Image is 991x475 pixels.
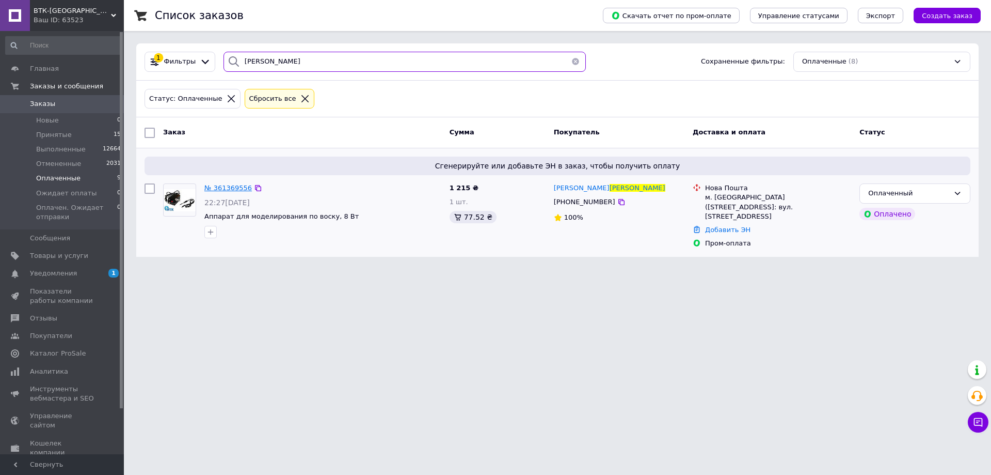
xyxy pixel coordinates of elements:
button: Скачать отчет по пром-оплате [603,8,740,23]
span: Уведомления [30,269,77,278]
span: Покупатели [30,331,72,341]
a: [PERSON_NAME][PERSON_NAME] [554,183,665,193]
h1: Список заказов [155,9,244,22]
button: Чат с покупателем [968,412,988,433]
span: Товары и услуги [30,251,88,261]
span: Сумма [450,128,474,136]
span: Оплачен. Ожидает отправки [36,203,117,222]
span: 1 шт. [450,198,468,206]
span: Инструменты вебмастера и SEO [30,385,95,403]
span: Отзывы [30,314,57,323]
span: Новые [36,116,59,125]
span: Управление статусами [758,12,839,20]
span: Покупатель [554,128,600,136]
div: Ваш ID: 63523 [34,16,124,25]
span: Ожидает оплаты [36,189,97,198]
input: Поиск [5,36,122,55]
span: Фильтры [164,57,196,67]
a: Создать заказ [903,11,981,19]
span: Кошелек компании [30,439,95,457]
span: 0 [117,203,121,222]
button: Экспорт [858,8,903,23]
div: Пром-оплата [705,239,851,248]
span: 12664 [103,145,121,154]
span: 1 215 ₴ [450,184,478,192]
span: 0 [117,116,121,125]
span: Создать заказ [922,12,972,20]
span: [PERSON_NAME] [610,184,665,192]
button: Управление статусами [750,8,848,23]
span: Заказы и сообщения [30,82,103,91]
div: 77.52 ₴ [450,211,497,223]
span: 100% [564,213,583,221]
div: Статус: Оплаченные [147,94,225,104]
a: Добавить ЭН [705,226,750,234]
span: Оплаченные [802,57,846,67]
span: [PHONE_NUMBER] [554,198,615,206]
span: Оплаченные [36,174,81,183]
span: 15 [114,130,121,140]
span: Показатели работы компании [30,287,95,305]
span: 2031 [106,159,121,168]
span: 9 [117,174,121,183]
span: Заказ [163,128,185,136]
span: Аналитика [30,367,68,376]
div: м. [GEOGRAPHIC_DATA] ([STREET_ADDRESS]: вул. [STREET_ADDRESS] [705,193,851,221]
span: Экспорт [866,12,895,20]
span: Отмененные [36,159,81,168]
span: ВТК-ОДЕССА - все для ювелиров [34,6,111,16]
img: Фото товару [164,189,196,211]
span: 1 [108,269,119,278]
input: Поиск по номеру заказа, ФИО покупателя, номеру телефона, Email, номеру накладной [223,52,586,72]
div: Оплаченный [868,188,949,199]
span: Статус [859,128,885,136]
span: Каталог ProSale [30,349,86,358]
span: Скачать отчет по пром-оплате [611,11,731,20]
span: Выполненные [36,145,86,154]
span: Заказы [30,99,55,109]
span: Сообщения [30,234,70,243]
div: Оплачено [859,208,915,220]
div: Нова Пошта [705,183,851,193]
span: Доставка и оплата [693,128,765,136]
button: Очистить [565,52,586,72]
div: 1 [154,53,163,63]
span: Главная [30,64,59,73]
span: Сохраненные фильтры: [701,57,785,67]
a: Аппарат для моделирования по воску, 8 Вт [204,212,359,220]
span: Управление сайтом [30,411,95,430]
span: [PERSON_NAME] [554,184,610,192]
div: Сбросить все [247,94,298,104]
a: № 361369556 [204,184,252,192]
span: 22:27[DATE] [204,198,250,207]
button: Создать заказ [914,8,981,23]
span: Сгенерируйте или добавьте ЭН в заказ, чтобы получить оплату [149,161,966,171]
span: (8) [849,57,858,65]
span: 0 [117,189,121,198]
span: Принятые [36,130,72,140]
a: Фото товару [163,183,196,217]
